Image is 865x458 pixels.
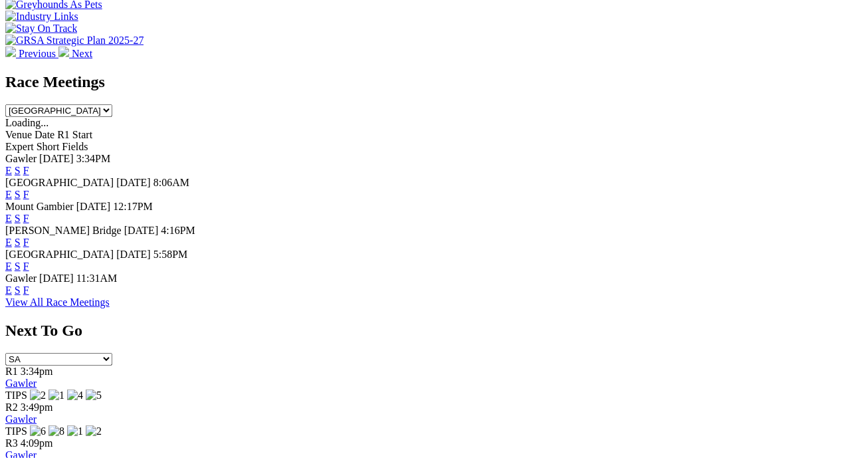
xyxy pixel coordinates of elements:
img: Stay On Track [5,23,77,35]
img: chevron-right-pager-white.svg [58,47,69,57]
a: S [15,213,21,224]
a: E [5,213,12,224]
a: S [15,237,21,248]
img: 2 [30,390,46,401]
span: 4:16PM [161,225,195,236]
span: R3 [5,437,18,449]
a: S [15,261,21,272]
a: F [23,261,29,272]
span: [DATE] [116,177,151,188]
a: E [5,237,12,248]
a: Previous [5,48,58,59]
h2: Next To Go [5,322,860,340]
span: Short [37,141,60,152]
span: [GEOGRAPHIC_DATA] [5,177,114,188]
img: Industry Links [5,11,78,23]
a: F [23,165,29,176]
img: 1 [67,425,83,437]
span: R2 [5,401,18,413]
span: [GEOGRAPHIC_DATA] [5,249,114,260]
span: Venue [5,129,32,140]
h2: Race Meetings [5,73,860,91]
span: Fields [62,141,88,152]
span: Date [35,129,54,140]
span: Next [72,48,92,59]
a: F [23,213,29,224]
span: TIPS [5,425,27,437]
img: 6 [30,425,46,437]
span: Mount Gambier [5,201,74,212]
span: Loading... [5,117,48,128]
span: 3:49pm [21,401,53,413]
a: E [5,285,12,296]
span: 12:17PM [113,201,153,212]
img: 8 [48,425,64,437]
a: F [23,285,29,296]
img: chevron-left-pager-white.svg [5,47,16,57]
img: 1 [48,390,64,401]
span: [DATE] [124,225,159,236]
a: Gawler [5,378,37,389]
a: Gawler [5,413,37,425]
a: S [15,165,21,176]
img: 2 [86,425,102,437]
span: 11:31AM [76,273,118,284]
img: GRSA Strategic Plan 2025-27 [5,35,144,47]
span: 8:06AM [153,177,189,188]
span: TIPS [5,390,27,401]
a: E [5,189,12,200]
a: E [5,261,12,272]
a: Next [58,48,92,59]
span: [DATE] [76,201,111,212]
span: 3:34pm [21,366,53,377]
span: [DATE] [39,273,74,284]
span: [PERSON_NAME] Bridge [5,225,122,236]
span: Gawler [5,153,37,164]
span: R1 [5,366,18,377]
span: 4:09pm [21,437,53,449]
span: [DATE] [116,249,151,260]
span: Expert [5,141,34,152]
a: F [23,237,29,248]
span: 3:34PM [76,153,111,164]
span: Gawler [5,273,37,284]
a: S [15,189,21,200]
a: View All Race Meetings [5,296,110,308]
span: 5:58PM [153,249,188,260]
img: 5 [86,390,102,401]
a: E [5,165,12,176]
span: R1 Start [57,129,92,140]
a: S [15,285,21,296]
a: F [23,189,29,200]
img: 4 [67,390,83,401]
span: [DATE] [39,153,74,164]
span: Previous [19,48,56,59]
